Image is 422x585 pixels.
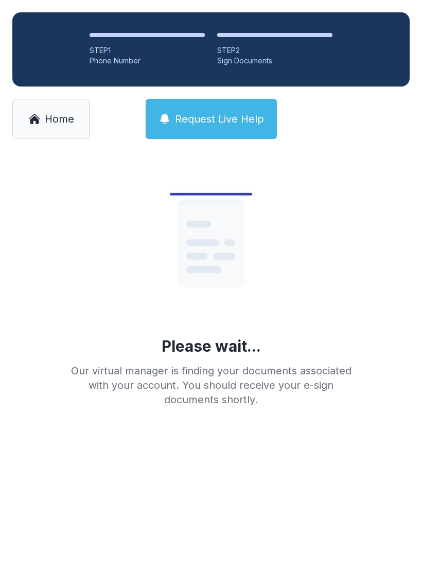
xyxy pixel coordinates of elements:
div: Phone Number [90,56,205,66]
div: STEP 1 [90,45,205,56]
span: Home [45,112,74,126]
div: STEP 2 [217,45,332,56]
div: Sign Documents [217,56,332,66]
div: Please wait... [162,337,261,355]
div: Our virtual manager is finding your documents associated with your account. You should receive yo... [63,364,359,407]
span: Request Live Help [175,112,264,126]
